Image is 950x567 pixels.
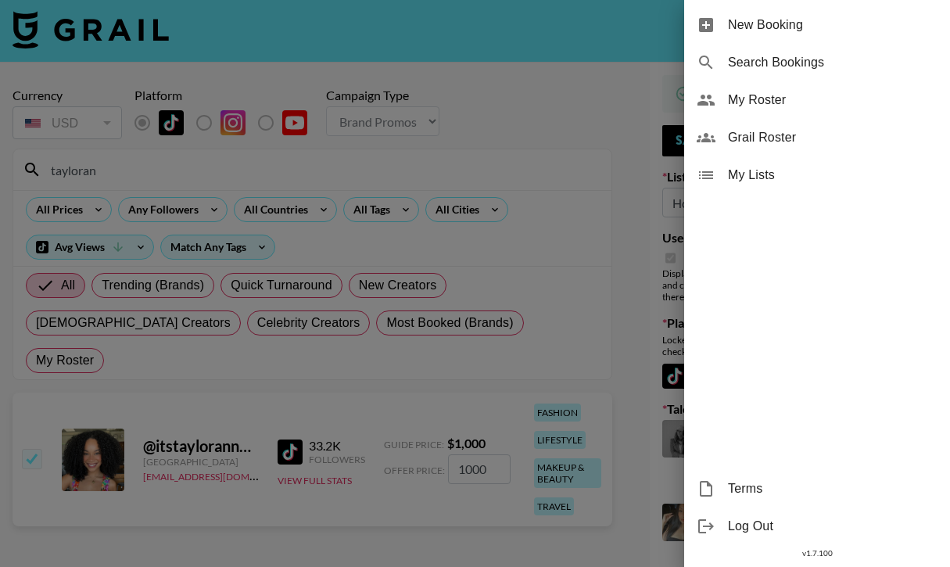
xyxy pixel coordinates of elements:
span: Terms [728,479,937,498]
div: My Roster [684,81,950,119]
span: Search Bookings [728,53,937,72]
div: Grail Roster [684,119,950,156]
div: v 1.7.100 [684,545,950,562]
div: Log Out [684,508,950,545]
div: Search Bookings [684,44,950,81]
span: New Booking [728,16,937,34]
span: Log Out [728,517,937,536]
span: Grail Roster [728,128,937,147]
div: Terms [684,470,950,508]
div: My Lists [684,156,950,194]
span: My Lists [728,166,937,185]
div: New Booking [684,6,950,44]
span: My Roster [728,91,937,109]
